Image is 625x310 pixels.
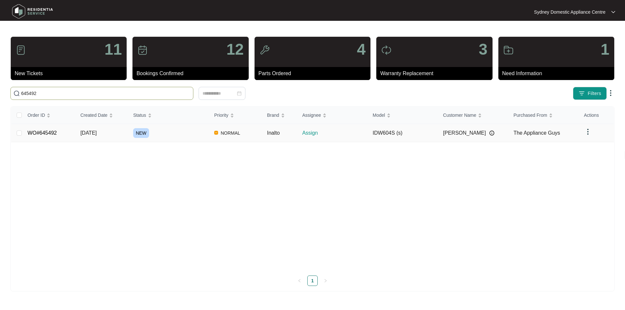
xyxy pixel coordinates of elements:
[513,112,547,119] span: Purchased From
[80,112,107,119] span: Created Date
[368,107,438,124] th: Model
[16,45,26,55] img: icon
[258,70,370,77] p: Parts Ordered
[133,112,146,119] span: Status
[307,276,318,286] li: 1
[294,276,305,286] li: Previous Page
[324,279,327,283] span: right
[357,42,366,57] p: 4
[136,70,248,77] p: Bookings Confirmed
[513,130,560,136] span: The Appliance Guys
[209,107,262,124] th: Priority
[259,45,270,55] img: icon
[588,90,601,97] span: Filters
[302,112,321,119] span: Assignee
[75,107,128,124] th: Created Date
[297,107,367,124] th: Assignee
[503,45,514,55] img: icon
[443,112,476,119] span: Customer Name
[28,112,45,119] span: Order ID
[294,276,305,286] button: left
[267,130,280,136] span: Inalto
[578,90,585,97] img: filter icon
[381,45,392,55] img: icon
[262,107,297,124] th: Brand
[373,112,385,119] span: Model
[611,10,615,14] img: dropdown arrow
[502,70,614,77] p: Need Information
[21,90,190,97] input: Search by Order Id, Assignee Name, Customer Name, Brand and Model
[214,131,218,135] img: Vercel Logo
[438,107,508,124] th: Customer Name
[601,42,609,57] p: 1
[579,107,614,124] th: Actions
[443,129,486,137] span: [PERSON_NAME]
[22,107,75,124] th: Order ID
[489,130,494,136] img: Info icon
[368,124,438,142] td: IDW604S (s)
[302,129,367,137] p: Assign
[320,276,331,286] li: Next Page
[320,276,331,286] button: right
[380,70,492,77] p: Warranty Replacement
[534,9,605,15] p: Sydney Domestic Appliance Centre
[28,130,57,136] a: WO#645492
[267,112,279,119] span: Brand
[584,128,592,136] img: dropdown arrow
[104,42,122,57] p: 11
[573,87,607,100] button: filter iconFilters
[298,279,301,283] span: left
[128,107,209,124] th: Status
[10,2,55,21] img: residentia service logo
[133,128,149,138] span: NEW
[226,42,243,57] p: 12
[13,90,20,97] img: search-icon
[137,45,148,55] img: icon
[607,89,615,97] img: dropdown arrow
[15,70,127,77] p: New Tickets
[308,276,317,286] a: 1
[479,42,488,57] p: 3
[80,130,97,136] span: [DATE]
[218,129,243,137] span: NORMAL
[508,107,578,124] th: Purchased From
[214,112,229,119] span: Priority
